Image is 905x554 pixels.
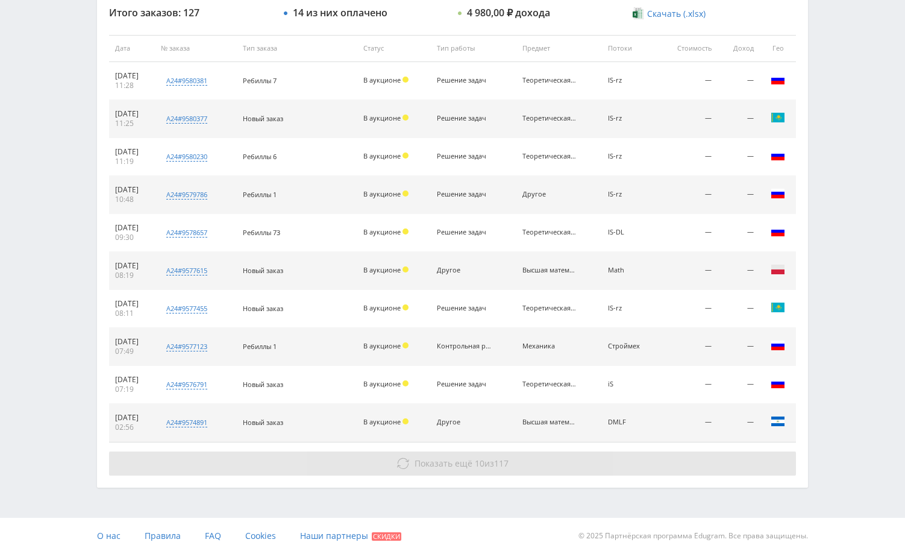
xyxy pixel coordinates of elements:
[608,418,653,426] div: DMLF
[115,223,149,233] div: [DATE]
[608,153,653,160] div: IS-rz
[166,152,207,162] div: a24#9580230
[415,458,509,469] span: из
[115,71,149,81] div: [DATE]
[633,7,643,19] img: xlsx
[771,376,785,391] img: rus.png
[437,153,491,160] div: Решение задач
[109,7,272,18] div: Итого заказов: 127
[431,35,516,62] th: Тип работы
[658,404,718,442] td: —
[522,380,577,388] div: Теоретическая механика
[115,413,149,423] div: [DATE]
[608,190,653,198] div: IS-rz
[771,148,785,163] img: rus.png
[402,77,409,83] span: Холд
[363,265,401,274] span: В аукционе
[658,100,718,138] td: —
[658,290,718,328] td: —
[658,176,718,214] td: —
[771,414,785,429] img: nic.png
[115,157,149,166] div: 11:19
[402,380,409,386] span: Холд
[608,266,653,274] div: Math
[771,186,785,201] img: rus.png
[115,271,149,280] div: 08:19
[718,366,760,404] td: —
[437,190,491,198] div: Решение задач
[437,304,491,312] div: Решение задач
[437,380,491,388] div: Решение задач
[658,366,718,404] td: —
[658,35,718,62] th: Стоимость
[363,113,401,122] span: В аукционе
[115,195,149,204] div: 10:48
[608,228,653,236] div: IS-DL
[718,214,760,252] td: —
[718,404,760,442] td: —
[658,138,718,176] td: —
[718,328,760,366] td: —
[608,380,653,388] div: iS
[608,342,653,350] div: Строймех
[205,530,221,541] span: FAQ
[771,72,785,87] img: rus.png
[166,418,207,427] div: a24#9574891
[602,35,659,62] th: Потоки
[166,342,207,351] div: a24#9577123
[145,518,181,554] a: Правила
[363,341,401,350] span: В аукционе
[718,100,760,138] td: —
[166,266,207,275] div: a24#9577615
[166,304,207,313] div: a24#9577455
[771,338,785,353] img: rus.png
[243,152,277,161] span: Ребиллы 6
[245,518,276,554] a: Cookies
[372,532,401,541] span: Скидки
[115,185,149,195] div: [DATE]
[357,35,431,62] th: Статус
[115,423,149,432] div: 02:56
[608,304,653,312] div: IS-rz
[760,35,796,62] th: Гео
[115,347,149,356] div: 07:49
[402,266,409,272] span: Холд
[415,458,472,469] span: Показать ещё
[243,266,283,275] span: Новый заказ
[109,35,155,62] th: Дата
[522,153,577,160] div: Теоретическая механика
[718,290,760,328] td: —
[402,418,409,424] span: Холд
[300,518,401,554] a: Наши партнеры Скидки
[633,8,705,20] a: Скачать (.xlsx)
[109,452,796,476] button: Показать ещё 10из117
[363,151,401,160] span: В аукционе
[145,530,181,541] span: Правила
[115,119,149,128] div: 11:25
[402,190,409,197] span: Холд
[166,380,207,389] div: a24#9576791
[243,304,283,313] span: Новый заказ
[771,300,785,315] img: kaz.png
[115,109,149,119] div: [DATE]
[718,252,760,290] td: —
[243,380,283,389] span: Новый заказ
[437,418,491,426] div: Другое
[437,228,491,236] div: Решение задач
[115,385,149,394] div: 07:19
[237,35,357,62] th: Тип заказа
[245,530,276,541] span: Cookies
[718,62,760,100] td: —
[363,417,401,426] span: В аукционе
[522,304,577,312] div: Теоретическая механика
[522,190,577,198] div: Другое
[522,266,577,274] div: Высшая математика
[494,458,509,469] span: 117
[363,227,401,236] span: В аукционе
[522,115,577,122] div: Теоретическая механика
[437,266,491,274] div: Другое
[658,62,718,100] td: —
[402,228,409,235] span: Холд
[522,77,577,84] div: Теоретическая механика
[363,379,401,388] span: В аукционе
